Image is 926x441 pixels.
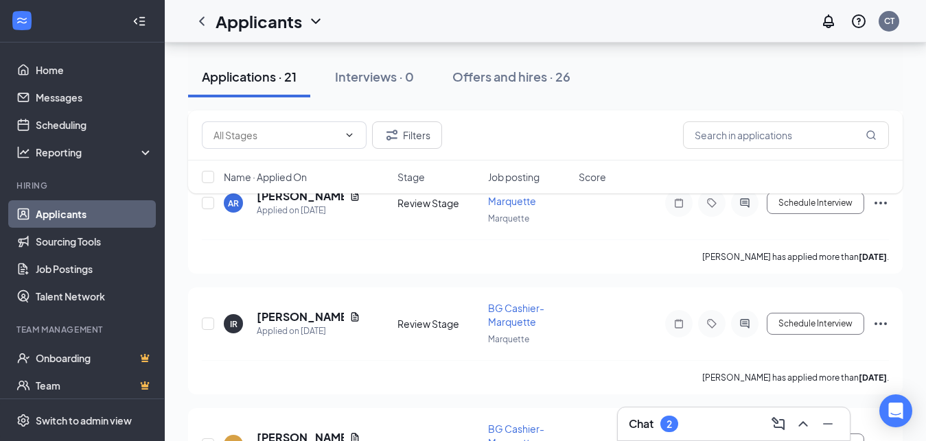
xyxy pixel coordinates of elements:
[194,13,210,29] svg: ChevronLeft
[15,14,29,27] svg: WorkstreamLogo
[216,10,302,33] h1: Applicants
[683,121,889,149] input: Search in applications
[257,204,360,217] div: Applied on [DATE]
[16,145,30,159] svg: Analysis
[213,128,338,143] input: All Stages
[257,324,360,338] div: Applied on [DATE]
[795,416,811,432] svg: ChevronUp
[36,344,153,372] a: OnboardingCrown
[36,228,153,255] a: Sourcing Tools
[397,317,480,331] div: Review Stage
[737,318,753,329] svg: ActiveChat
[872,315,889,332] svg: Ellipses
[132,14,146,28] svg: Collapse
[16,180,150,191] div: Hiring
[667,418,672,430] div: 2
[257,309,344,324] h5: [PERSON_NAME]
[767,313,864,335] button: Schedule Interview
[704,318,720,329] svg: Tag
[16,414,30,427] svg: Settings
[671,318,687,329] svg: Note
[488,170,540,184] span: Job posting
[702,251,889,263] p: [PERSON_NAME] has applied more than .
[16,324,150,335] div: Team Management
[850,13,867,29] svg: QuestionInfo
[36,56,153,84] a: Home
[488,334,529,344] span: Marquette
[820,416,836,432] svg: Minimize
[36,145,154,159] div: Reporting
[384,127,400,143] svg: Filter
[866,130,877,141] svg: MagnifyingGlass
[629,416,653,431] h3: Chat
[452,68,570,85] div: Offers and hires · 26
[397,170,425,184] span: Stage
[879,394,912,427] div: Open Intercom Messenger
[488,302,544,328] span: BG Cashier-Marquette
[202,68,297,85] div: Applications · 21
[820,13,837,29] svg: Notifications
[36,84,153,111] a: Messages
[579,170,606,184] span: Score
[36,200,153,228] a: Applicants
[36,283,153,310] a: Talent Network
[224,170,307,184] span: Name · Applied On
[308,13,324,29] svg: ChevronDown
[36,414,132,427] div: Switch to admin view
[817,413,839,435] button: Minimize
[859,252,887,262] b: [DATE]
[372,121,442,149] button: Filter Filters
[349,311,360,322] svg: Document
[767,413,789,435] button: ComposeMessage
[792,413,814,435] button: ChevronUp
[344,130,355,141] svg: ChevronDown
[36,111,153,139] a: Scheduling
[488,213,529,224] span: Marquette
[702,372,889,383] p: [PERSON_NAME] has applied more than .
[36,255,153,283] a: Job Postings
[36,372,153,399] a: TeamCrown
[230,318,238,330] div: IR
[335,68,414,85] div: Interviews · 0
[884,15,894,27] div: CT
[770,416,787,432] svg: ComposeMessage
[859,372,887,383] b: [DATE]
